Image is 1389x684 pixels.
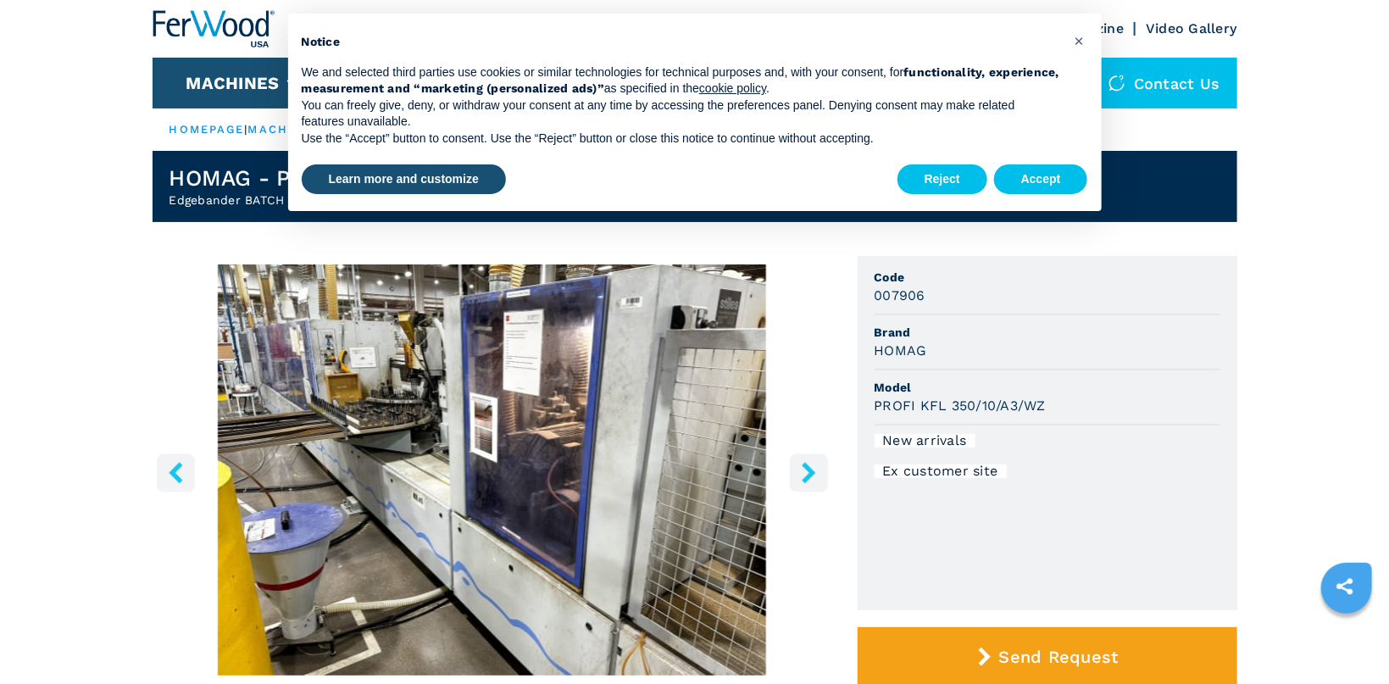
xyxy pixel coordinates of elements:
button: Reject [897,164,987,195]
button: Accept [994,164,1088,195]
h2: Notice [302,34,1061,51]
a: machines [248,123,321,136]
button: right-button [790,453,828,492]
span: Brand [875,324,1220,341]
button: Close this notice [1066,27,1093,54]
a: cookie policy [699,81,766,95]
div: Go to Slide 3 [153,264,832,676]
h1: HOMAG - PROFI KFL 350/10/A3/WZ [169,164,552,192]
span: Model [875,379,1220,396]
a: sharethis [1324,565,1366,608]
h3: 007906 [875,286,926,305]
img: Ferwood [153,10,275,47]
p: Use the “Accept” button to consent. Use the “Reject” button or close this notice to continue with... [302,131,1061,147]
div: Ex customer site [875,464,1007,478]
button: Machines [186,73,279,93]
img: Contact us [1108,75,1125,92]
strong: functionality, experience, measurement and “marketing (personalized ads)” [302,65,1060,96]
span: Code [875,269,1220,286]
img: Edgebander BATCH 1 HOMAG PROFI KFL 350/10/A3/WZ [153,264,832,676]
button: Learn more and customize [302,164,506,195]
p: We and selected third parties use cookies or similar technologies for technical purposes and, wit... [302,64,1061,97]
button: left-button [157,453,195,492]
h3: PROFI KFL 350/10/A3/WZ [875,396,1047,415]
span: × [1074,31,1084,51]
h2: Edgebander BATCH 1 [169,192,552,209]
iframe: Chat [1317,608,1376,671]
div: New arrivals [875,434,975,448]
h3: HOMAG [875,341,927,360]
span: Send Request [999,647,1119,667]
a: Video Gallery [1146,20,1236,36]
div: Contact us [1092,58,1237,108]
a: HOMEPAGE [169,123,245,136]
span: | [244,123,247,136]
p: You can freely give, deny, or withdraw your consent at any time by accessing the preferences pane... [302,97,1061,131]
